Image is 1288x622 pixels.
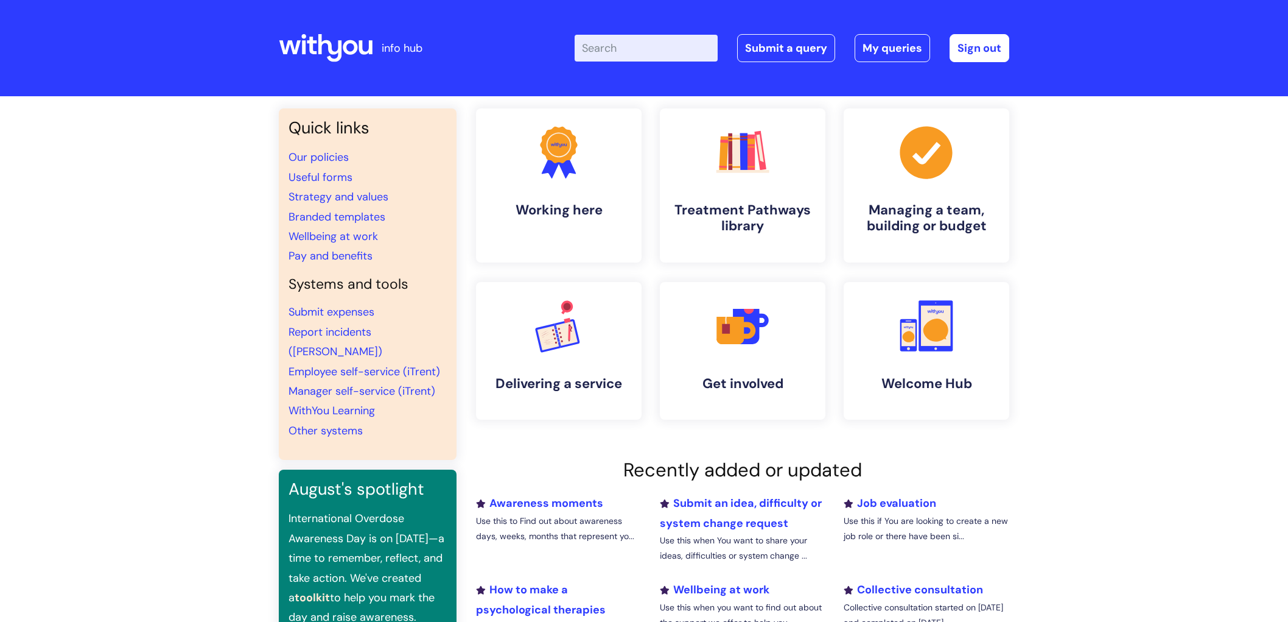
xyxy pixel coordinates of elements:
[289,384,435,398] a: Manager self-service (iTrent)
[660,282,825,420] a: Get involved
[844,582,983,597] a: Collective consultation
[289,210,385,224] a: Branded templates
[737,34,835,62] a: Submit a query
[289,249,373,263] a: Pay and benefits
[853,202,999,235] h4: Managing a team, building or budget
[844,108,1009,263] a: Managing a team, building or budget
[289,276,447,293] h4: Systems and tools
[575,35,718,62] input: Search
[289,364,440,379] a: Employee self-service (iTrent)
[486,376,632,392] h4: Delivering a service
[289,305,374,319] a: Submit expenses
[660,108,825,263] a: Treatment Pathways library
[575,34,1009,62] div: | -
[289,423,363,438] a: Other systems
[853,376,999,392] h4: Welcome Hub
[844,496,936,511] a: Job evaluation
[855,34,930,62] a: My queries
[950,34,1009,62] a: Sign out
[476,514,642,544] p: Use this to Find out about awareness days, weeks, months that represent yo...
[660,582,769,597] a: Wellbeing at work
[289,403,375,418] a: WithYou Learning
[476,108,642,263] a: Working here
[844,514,1009,544] p: Use this if You are looking to create a new job role or there have been si...
[476,459,1009,481] h2: Recently added or updated
[486,202,632,218] h4: Working here
[660,533,825,564] p: Use this when You want to share your ideas, difficulties or system change ...
[289,325,382,359] a: Report incidents ([PERSON_NAME])
[289,170,352,185] a: Useful forms
[289,150,349,164] a: Our policies
[382,38,422,58] p: info hub
[660,496,822,530] a: Submit an idea, difficulty or system change request
[670,376,816,392] h4: Get involved
[476,282,642,420] a: Delivering a service
[289,189,388,204] a: Strategy and values
[476,496,603,511] a: Awareness moments
[295,590,330,605] a: toolkit
[289,229,378,244] a: Wellbeing at work
[289,118,447,138] h3: Quick links
[289,479,447,499] h3: August's spotlight
[670,202,816,235] h4: Treatment Pathways library
[844,282,1009,420] a: Welcome Hub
